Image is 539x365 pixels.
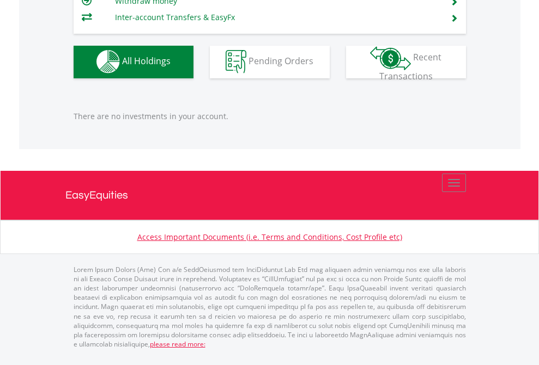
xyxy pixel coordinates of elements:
a: Access Important Documents (i.e. Terms and Conditions, Cost Profile etc) [137,232,402,242]
img: transactions-zar-wht.png [370,46,411,70]
td: Inter-account Transfers & EasyFx [115,9,437,26]
button: All Holdings [74,46,193,78]
p: Lorem Ipsum Dolors (Ame) Con a/e SeddOeiusmod tem InciDiduntut Lab Etd mag aliquaen admin veniamq... [74,265,466,349]
p: There are no investments in your account. [74,111,466,122]
button: Pending Orders [210,46,330,78]
a: EasyEquities [65,171,474,220]
span: All Holdings [122,55,171,67]
img: holdings-wht.png [96,50,120,73]
a: please read more: [150,339,205,349]
span: Pending Orders [249,55,313,67]
span: Recent Transactions [379,51,442,82]
button: Recent Transactions [346,46,466,78]
img: pending_instructions-wht.png [226,50,246,73]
